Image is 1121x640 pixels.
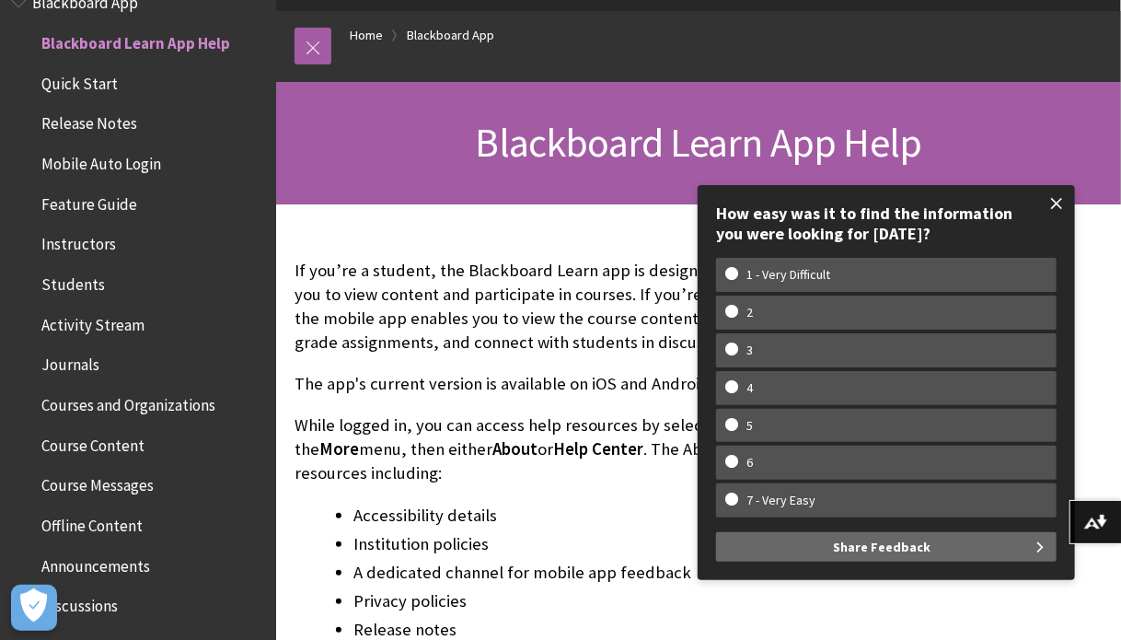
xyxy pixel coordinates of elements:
span: Release Notes [41,109,137,134]
w-span: 7 - Very Easy [725,493,837,508]
span: Course Messages [41,471,154,495]
span: More [319,438,359,460]
span: Courses and Organizations [41,390,215,414]
p: While logged in, you can access help resources by selecting the menu, then either or . The About ... [295,413,830,486]
span: Feature Guide [41,189,137,214]
a: Blackboard App [407,24,494,47]
span: Journals [41,350,99,375]
div: How easy was it to find the information you were looking for [DATE]? [716,204,1057,243]
w-span: 1 - Very Difficult [725,267,851,283]
span: Instructors [41,229,116,254]
button: Open Preferences [11,585,57,631]
w-span: 5 [725,418,774,434]
li: Institution policies [353,531,830,557]
w-span: 3 [725,343,774,358]
span: Blackboard Learn App Help [475,117,921,168]
button: Share Feedback [716,532,1057,562]
a: Home [350,24,383,47]
w-span: 2 [725,305,774,320]
span: Activity Stream [41,309,144,334]
span: Blackboard Learn App Help [41,28,230,52]
span: Students [41,269,105,294]
span: Course Content [41,430,144,455]
w-span: 4 [725,380,774,396]
span: Mobile Auto Login [41,148,161,173]
span: Quick Start [41,68,118,93]
li: A dedicated channel for mobile app feedback [353,560,830,586]
p: The app's current version is available on iOS and Android mobile devices. [295,372,830,396]
span: Discussions [41,590,118,615]
span: Share Feedback [833,532,930,562]
span: Offline Content [41,510,143,535]
li: Privacy policies [353,588,830,614]
w-span: 6 [725,455,774,471]
li: Accessibility details [353,503,830,529]
span: Announcements [41,551,150,576]
p: If you’re a student, the Blackboard Learn app is designed especially for you to view content and ... [295,259,830,355]
span: About [492,438,537,460]
span: Help Center [553,438,643,460]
